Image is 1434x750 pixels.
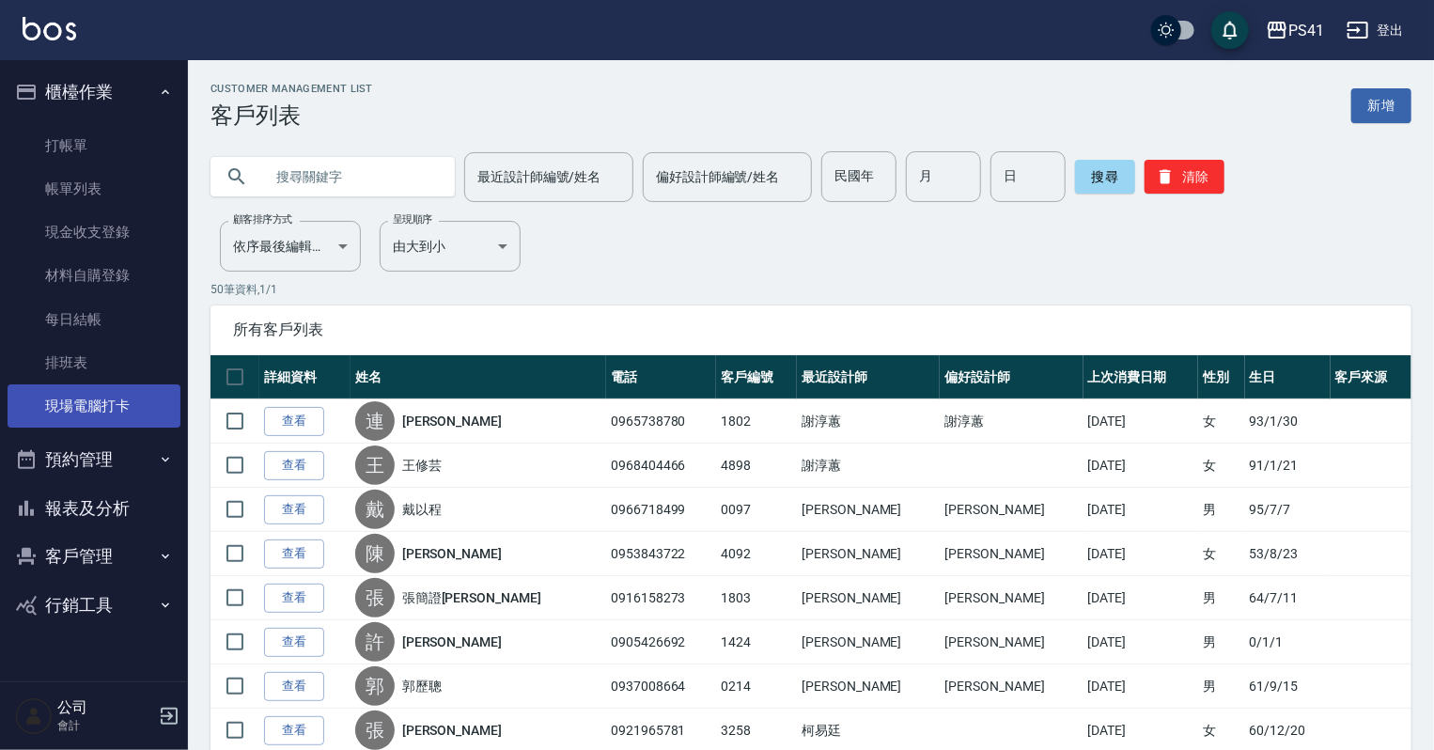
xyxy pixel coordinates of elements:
td: 1424 [716,620,797,664]
td: 93/1/30 [1245,399,1331,444]
td: [PERSON_NAME] [797,532,940,576]
th: 偏好設計師 [940,355,1083,399]
td: 謝淳蕙 [940,399,1083,444]
a: 排班表 [8,341,180,384]
th: 詳細資料 [259,355,351,399]
td: [PERSON_NAME] [940,576,1083,620]
button: 預約管理 [8,435,180,484]
button: PS41 [1258,11,1332,50]
td: [PERSON_NAME] [797,576,940,620]
td: [PERSON_NAME] [797,620,940,664]
td: [PERSON_NAME] [940,664,1083,709]
a: 張簡證[PERSON_NAME] [402,588,541,607]
td: 0966718499 [606,488,716,532]
td: 男 [1198,488,1245,532]
td: [DATE] [1083,576,1199,620]
a: 材料自購登錄 [8,254,180,297]
button: 登出 [1339,13,1411,48]
div: PS41 [1288,19,1324,42]
td: 女 [1198,532,1245,576]
a: 現場電腦打卡 [8,384,180,428]
th: 客戶來源 [1331,355,1411,399]
a: 新增 [1351,88,1411,123]
div: 張 [355,578,395,617]
a: 查看 [264,539,324,569]
a: 打帳單 [8,124,180,167]
td: 0916158273 [606,576,716,620]
span: 所有客戶列表 [233,320,1389,339]
div: 戴 [355,490,395,529]
td: 4898 [716,444,797,488]
td: [PERSON_NAME] [797,488,940,532]
div: 張 [355,711,395,750]
td: [DATE] [1083,532,1199,576]
div: 許 [355,622,395,662]
th: 電話 [606,355,716,399]
td: [PERSON_NAME] [940,620,1083,664]
a: 查看 [264,628,324,657]
button: 報表及分析 [8,484,180,533]
th: 姓名 [351,355,606,399]
a: [PERSON_NAME] [402,721,502,740]
td: 男 [1198,620,1245,664]
td: [PERSON_NAME] [940,532,1083,576]
td: 0905426692 [606,620,716,664]
th: 客戶編號 [716,355,797,399]
label: 呈現順序 [393,212,432,227]
td: 謝淳蕙 [797,444,940,488]
td: 女 [1198,399,1245,444]
a: 查看 [264,451,324,480]
div: 連 [355,401,395,441]
th: 生日 [1245,355,1331,399]
p: 會計 [57,717,153,734]
td: [DATE] [1083,399,1199,444]
p: 50 筆資料, 1 / 1 [210,281,1411,298]
h5: 公司 [57,698,153,717]
h3: 客戶列表 [210,102,373,129]
img: Person [15,697,53,735]
a: 查看 [264,495,324,524]
td: 4092 [716,532,797,576]
td: [DATE] [1083,444,1199,488]
td: [PERSON_NAME] [797,664,940,709]
td: 0953843722 [606,532,716,576]
div: 王 [355,445,395,485]
a: 查看 [264,584,324,613]
td: 0/1/1 [1245,620,1331,664]
td: [PERSON_NAME] [940,488,1083,532]
img: Logo [23,17,76,40]
button: 客戶管理 [8,532,180,581]
th: 上次消費日期 [1083,355,1199,399]
a: 每日結帳 [8,298,180,341]
h2: Customer Management List [210,83,373,95]
th: 性別 [1198,355,1245,399]
a: 王修芸 [402,456,442,475]
a: 現金收支登錄 [8,211,180,254]
button: 清除 [1145,160,1224,194]
button: 行銷工具 [8,581,180,630]
td: 男 [1198,576,1245,620]
td: 53/8/23 [1245,532,1331,576]
td: 0968404466 [606,444,716,488]
td: 女 [1198,444,1245,488]
input: 搜尋關鍵字 [263,151,440,202]
td: 0965738780 [606,399,716,444]
td: 謝淳蕙 [797,399,940,444]
td: 男 [1198,664,1245,709]
td: 64/7/11 [1245,576,1331,620]
a: [PERSON_NAME] [402,544,502,563]
div: 由大到小 [380,221,521,272]
td: 0937008664 [606,664,716,709]
td: 91/1/21 [1245,444,1331,488]
td: [DATE] [1083,620,1199,664]
div: 陳 [355,534,395,573]
a: 戴以程 [402,500,442,519]
th: 最近設計師 [797,355,940,399]
td: 95/7/7 [1245,488,1331,532]
a: 帳單列表 [8,167,180,211]
div: 郭 [355,666,395,706]
td: [DATE] [1083,488,1199,532]
a: [PERSON_NAME] [402,412,502,430]
a: 查看 [264,716,324,745]
td: 1802 [716,399,797,444]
